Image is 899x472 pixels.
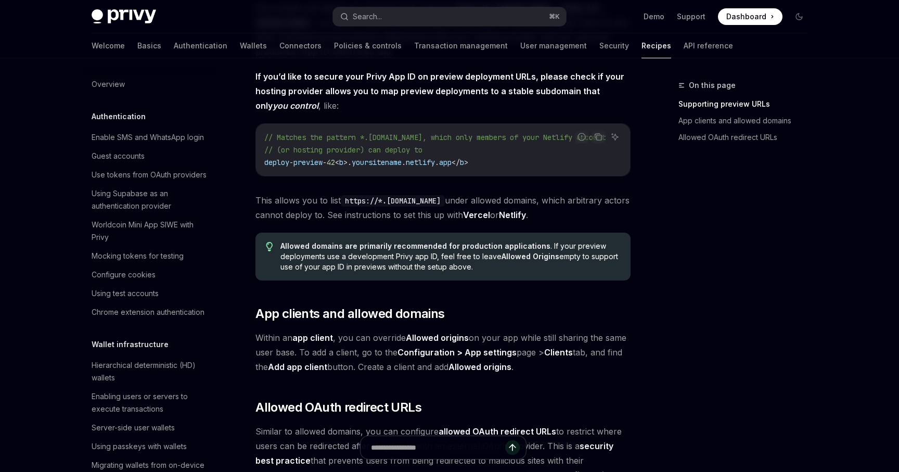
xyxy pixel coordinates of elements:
[92,9,156,24] img: dark logo
[678,96,816,112] a: Supporting preview URLs
[92,78,125,91] div: Overview
[323,158,327,167] span: -
[439,158,452,167] span: app
[334,33,402,58] a: Policies & controls
[83,128,216,147] a: Enable SMS and WhatsApp login
[83,284,216,303] a: Using test accounts
[92,390,210,415] div: Enabling users or servers to execute transactions
[641,33,671,58] a: Recipes
[463,210,490,221] a: Vercel
[406,333,469,343] strong: Allowed origins
[255,69,631,113] span: , like:
[83,247,216,265] a: Mocking tokens for testing
[544,347,573,358] strong: Clients
[341,195,445,207] code: https://*.[DOMAIN_NAME]
[414,33,508,58] a: Transaction management
[352,158,402,167] span: yoursitename
[264,145,422,155] span: // (or hosting provider) can deploy to
[448,362,511,372] strong: Allowed origins
[83,356,216,387] a: Hierarchical deterministic (HD) wallets
[92,131,204,144] div: Enable SMS and WhatsApp login
[83,215,216,247] a: Worldcoin Mini App SIWE with Privy
[677,11,705,22] a: Support
[92,440,187,453] div: Using passkeys with wallets
[92,187,210,212] div: Using Supabase as an authentication provider
[279,33,322,58] a: Connectors
[92,110,146,123] h5: Authentication
[499,210,526,221] a: Netlify
[92,150,145,162] div: Guest accounts
[266,242,273,251] svg: Tip
[92,422,175,434] div: Server-side user wallets
[83,437,216,456] a: Using passkeys with wallets
[92,359,210,384] div: Hierarchical deterministic (HD) wallets
[83,265,216,284] a: Configure cookies
[397,347,517,358] strong: Configuration > App settings
[678,112,816,129] a: App clients and allowed domains
[592,130,605,144] button: Copy the contents from the code block
[280,241,620,272] span: . If your preview deployments use a development Privy app ID, feel free to leave empty to support...
[435,158,439,167] span: .
[452,158,460,167] span: </
[353,10,382,23] div: Search...
[240,33,267,58] a: Wallets
[402,158,406,167] span: .
[92,269,156,281] div: Configure cookies
[92,33,125,58] a: Welcome
[718,8,782,25] a: Dashboard
[280,241,550,250] strong: Allowed domains are primarily recommended for production applications
[137,33,161,58] a: Basics
[92,287,159,300] div: Using test accounts
[505,440,520,455] button: Send message
[549,12,560,21] span: ⌘ K
[83,147,216,165] a: Guest accounts
[289,158,293,167] span: -
[83,387,216,418] a: Enabling users or servers to execute transactions
[83,418,216,437] a: Server-side user wallets
[684,33,733,58] a: API reference
[264,158,289,167] span: deploy
[339,158,343,167] span: b
[689,79,736,92] span: On this page
[264,133,606,142] span: // Matches the pattern *.[DOMAIN_NAME], which only members of your Netlify account
[460,158,464,167] span: b
[502,252,559,261] strong: Allowed Origins
[791,8,807,25] button: Toggle dark mode
[92,169,207,181] div: Use tokens from OAuth providers
[575,130,588,144] button: Report incorrect code
[293,158,323,167] span: preview
[406,158,435,167] span: netlify
[268,362,327,372] strong: Add app client
[439,426,556,437] strong: allowed OAuth redirect URLs
[255,193,631,222] span: This allows you to list under allowed domains, which arbitrary actors cannot deploy to. See instr...
[83,165,216,184] a: Use tokens from OAuth providers
[83,75,216,94] a: Overview
[343,158,348,167] span: >
[83,303,216,322] a: Chrome extension authentication
[83,184,216,215] a: Using Supabase as an authentication provider
[255,399,421,416] span: Allowed OAuth redirect URLs
[348,158,352,167] span: .
[726,11,766,22] span: Dashboard
[608,130,622,144] button: Ask AI
[333,7,566,26] button: Search...⌘K
[335,158,339,167] span: <
[520,33,587,58] a: User management
[92,250,184,262] div: Mocking tokens for testing
[255,330,631,374] span: Within an , you can override on your app while still sharing the same user base. To add a client,...
[92,306,204,318] div: Chrome extension authentication
[255,71,624,111] strong: If you’d like to secure your Privy App ID on preview deployment URLs, please check if your hostin...
[678,129,816,146] a: Allowed OAuth redirect URLs
[644,11,664,22] a: Demo
[327,158,335,167] span: 42
[292,333,333,343] a: app client
[92,219,210,244] div: Worldcoin Mini App SIWE with Privy
[464,158,468,167] span: >
[92,338,169,351] h5: Wallet infrastructure
[599,33,629,58] a: Security
[273,100,318,111] em: you control
[174,33,227,58] a: Authentication
[255,305,444,322] span: App clients and allowed domains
